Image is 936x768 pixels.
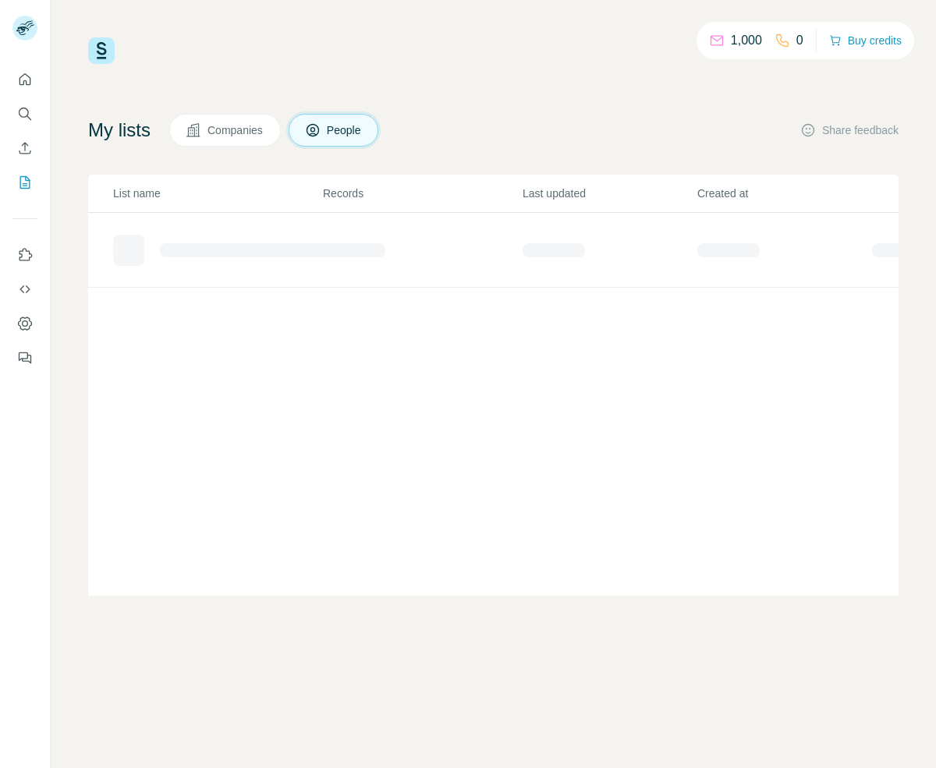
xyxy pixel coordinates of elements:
[800,122,899,138] button: Share feedback
[12,65,37,94] button: Quick start
[88,118,151,143] h4: My lists
[697,186,870,201] p: Created at
[731,31,762,50] p: 1,000
[12,275,37,303] button: Use Surfe API
[12,344,37,372] button: Feedback
[12,241,37,269] button: Use Surfe on LinkedIn
[207,122,264,138] span: Companies
[113,186,321,201] p: List name
[829,30,902,51] button: Buy credits
[12,100,37,128] button: Search
[523,186,696,201] p: Last updated
[12,134,37,162] button: Enrich CSV
[327,122,363,138] span: People
[12,310,37,338] button: Dashboard
[323,186,521,201] p: Records
[12,168,37,196] button: My lists
[796,31,803,50] p: 0
[88,37,115,64] img: Surfe Logo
